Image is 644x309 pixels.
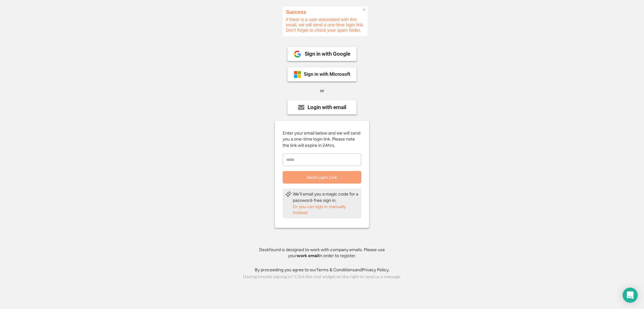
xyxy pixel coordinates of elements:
div: Deskfound is designed to work with company emails. Please use your in order to register. [251,247,393,259]
img: ms-symbollockup_mssymbol_19.png [294,71,301,78]
div: Open Intercom Messenger [623,288,638,303]
strong: work email [297,253,319,258]
div: By proceeding you agree to our and [255,267,390,273]
span: × [363,7,365,13]
button: Send Login Link [283,171,361,184]
img: 1024px-Google__G__Logo.svg.png [294,50,301,58]
div: Or you can sign in manually instead. [293,204,359,216]
div: or [320,88,324,94]
div: Enter your email below and we will send you a one-time login link. Please note the link will expi... [283,130,361,149]
div: We'll email you a magic code for a password-free sign in. [293,191,359,203]
div: Login with email [308,105,346,110]
div: If there is a user associated with this email, we will send a one-time login link. Don't forget t... [283,6,368,36]
a: Terms & Conditions [316,267,355,273]
a: Privacy Policy. [362,267,390,273]
div: Sign in with Google [305,51,350,57]
h2: Success [286,9,364,15]
div: Sign in with Microsoft [304,72,350,77]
